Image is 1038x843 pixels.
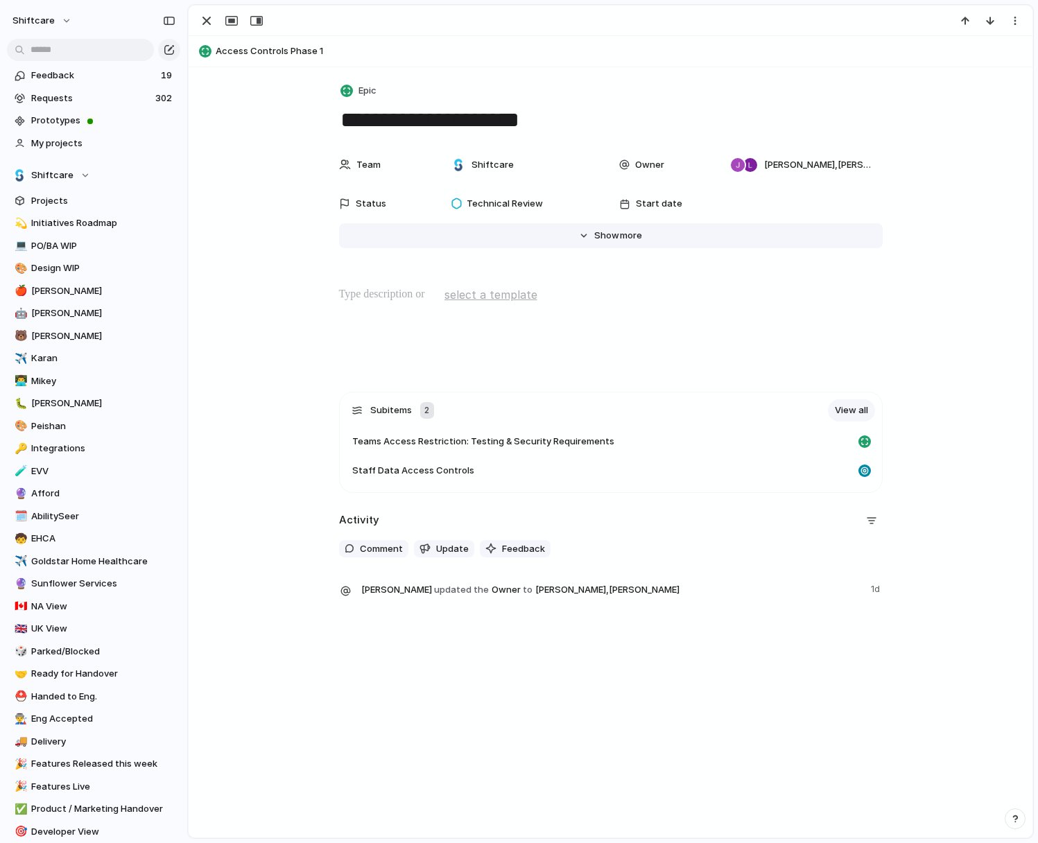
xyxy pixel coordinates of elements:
[7,799,180,819] div: ✅Product / Marketing Handover
[15,688,24,704] div: ⛑️
[15,486,24,502] div: 🔮
[31,397,175,410] span: [PERSON_NAME]
[12,802,26,816] button: ✅
[31,577,175,591] span: Sunflower Services
[31,92,151,105] span: Requests
[15,508,24,524] div: 🗓️
[339,540,408,558] button: Comment
[31,802,175,816] span: Product / Marketing Handover
[7,686,180,707] div: ⛑️Handed to Eng.
[31,114,175,128] span: Prototypes
[7,393,180,414] div: 🐛[PERSON_NAME]
[155,92,175,105] span: 302
[7,776,180,797] div: 🎉Features Live
[7,641,180,662] a: 🎲Parked/Blocked
[31,374,175,388] span: Mikey
[828,399,875,422] a: View all
[339,512,379,528] h2: Activity
[7,416,180,437] div: 🎨Peishan
[31,487,175,501] span: Afford
[15,733,24,749] div: 🚚
[15,576,24,592] div: 🔮
[12,510,26,523] button: 🗓️
[15,283,24,299] div: 🍎
[15,463,24,479] div: 🧪
[7,663,180,684] a: 🤝Ready for Handover
[7,303,180,324] a: 🤖[PERSON_NAME]
[15,373,24,389] div: 👨‍💻
[7,191,180,211] a: Projects
[15,216,24,232] div: 💫
[7,213,180,234] div: 💫Initiatives Roadmap
[12,374,26,388] button: 👨‍💻
[31,532,175,546] span: EHCA
[356,197,386,211] span: Status
[15,261,24,277] div: 🎨
[7,438,180,459] a: 🔑Integrations
[635,158,664,172] span: Owner
[12,216,26,230] button: 💫
[31,306,175,320] span: [PERSON_NAME]
[436,542,469,556] span: Update
[31,645,175,659] span: Parked/Blocked
[161,69,175,82] span: 19
[31,780,175,794] span: Features Live
[15,306,24,322] div: 🤖
[480,540,551,558] button: Feedback
[7,281,180,302] a: 🍎[PERSON_NAME]
[31,442,175,455] span: Integrations
[12,600,26,614] button: 🇨🇦
[414,540,474,558] button: Update
[871,580,883,596] span: 1d
[31,261,175,275] span: Design WIP
[361,583,432,597] span: [PERSON_NAME]
[15,328,24,344] div: 🐻
[31,712,175,726] span: Eng Accepted
[12,532,26,546] button: 🧒
[12,577,26,591] button: 🔮
[31,555,175,568] span: Goldstar Home Healthcare
[31,329,175,343] span: [PERSON_NAME]
[12,667,26,681] button: 🤝
[12,329,26,343] button: 🐻
[15,351,24,367] div: ✈️
[7,754,180,774] div: 🎉Features Released this week
[764,158,871,172] span: [PERSON_NAME] , [PERSON_NAME]
[31,757,175,771] span: Features Released this week
[7,731,180,752] div: 🚚Delivery
[7,618,180,639] a: 🇬🇧UK View
[12,464,26,478] button: 🧪
[31,510,175,523] span: AbilitySeer
[31,137,175,150] span: My projects
[31,351,175,365] span: Karan
[195,40,1026,62] button: Access Controls Phase 1
[358,84,377,98] span: Epic
[7,348,180,369] div: ✈️Karan
[31,600,175,614] span: NA View
[15,598,24,614] div: 🇨🇦
[12,261,26,275] button: 🎨
[15,824,24,840] div: 🎯
[7,528,180,549] div: 🧒EHCA
[31,464,175,478] span: EVV
[12,735,26,749] button: 🚚
[15,553,24,569] div: ✈️
[636,197,682,211] span: Start date
[7,461,180,482] a: 🧪EVV
[12,14,55,28] span: shiftcare
[12,239,26,253] button: 💻
[12,555,26,568] button: ✈️
[7,573,180,594] a: 🔮Sunflower Services
[361,580,863,599] span: Owner
[7,133,180,154] a: My projects
[31,239,175,253] span: PO/BA WIP
[467,197,543,211] span: Technical Review
[7,65,180,86] a: Feedback19
[15,621,24,637] div: 🇬🇧
[7,371,180,392] a: 👨‍💻Mikey
[444,286,537,303] span: select a template
[31,216,175,230] span: Initiatives Roadmap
